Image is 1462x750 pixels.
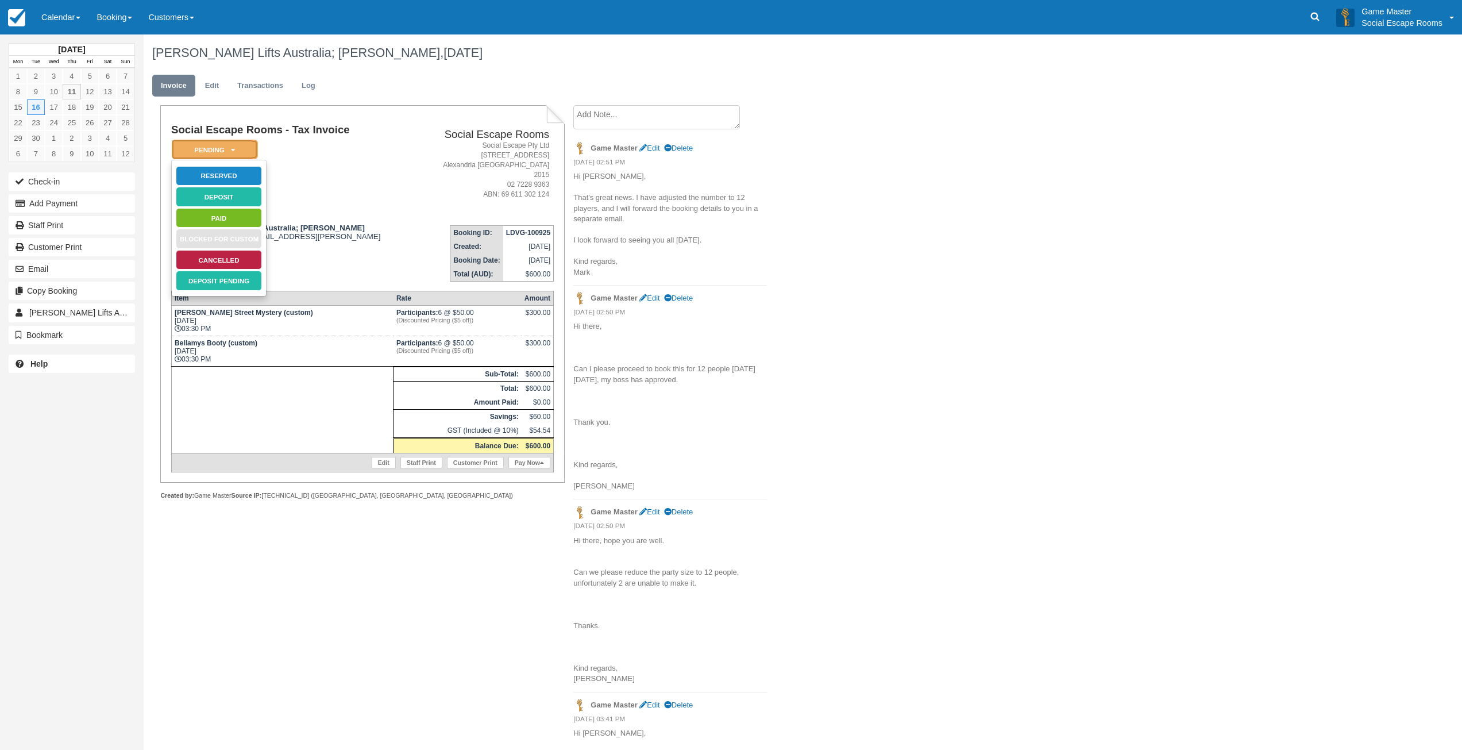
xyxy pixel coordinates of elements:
em: (Discounted Pricing ($5 off)) [396,317,519,324]
td: $600.00 [522,381,554,395]
a: Delete [664,294,693,302]
a: 22 [9,115,27,130]
em: Pending [172,140,258,160]
strong: Participants [396,339,438,347]
th: Total (AUD): [450,267,503,282]
p: Social Escape Rooms [1361,17,1442,29]
th: Booking Date: [450,253,503,267]
th: Mon [9,56,27,68]
a: 18 [63,99,80,115]
a: 9 [63,146,80,161]
p: Hi there, hope you are well. Can we please reduce the party size to 12 people, unfortunately 2 ar... [573,536,767,684]
th: Sat [99,56,117,68]
th: Rate [394,291,522,305]
a: [PERSON_NAME] Lifts Australia; [PERSON_NAME] [9,303,135,322]
td: 6 @ $50.00 [394,305,522,336]
strong: [PERSON_NAME] Street Mystery (custom) [175,309,313,317]
a: 3 [45,68,63,84]
button: Check-in [9,172,135,191]
a: Edit [639,507,659,516]
a: 8 [9,84,27,99]
th: Balance Due: [394,438,522,453]
a: 1 [9,68,27,84]
a: Delete [664,507,693,516]
a: 4 [63,68,80,84]
a: Delete [664,701,693,709]
th: Amount [522,291,554,305]
a: Customer Print [9,238,135,256]
a: 28 [117,115,134,130]
td: $600.00 [522,367,554,381]
a: Transactions [229,75,292,97]
a: 20 [99,99,117,115]
td: $0.00 [522,395,554,410]
a: 14 [117,84,134,99]
th: Booking ID: [450,225,503,240]
strong: [PERSON_NAME] Lifts Australia; [PERSON_NAME] [179,224,365,232]
td: 6 @ $50.00 [394,336,522,366]
td: [DATE] 03:30 PM [171,305,393,336]
span: [PERSON_NAME] Lifts Australia; [PERSON_NAME] [29,308,216,317]
a: Edit [372,457,396,468]
div: $300.00 [524,309,550,326]
a: Customer Print [447,457,504,468]
th: Fri [81,56,99,68]
strong: Game Master [591,701,637,709]
a: Edit [639,294,659,302]
th: Thu [63,56,80,68]
th: Total: [394,381,522,395]
p: Game Master [1361,6,1442,17]
div: [PERSON_NAME][EMAIL_ADDRESS][PERSON_NAME][DOMAIN_NAME] 0491 284 416 [171,224,426,258]
button: Email [9,260,135,278]
button: Copy Booking [9,282,135,300]
img: A3 [1336,8,1355,26]
a: 5 [117,130,134,146]
a: Invoice [152,75,195,97]
strong: Participants [396,309,438,317]
strong: Source IP: [232,492,262,499]
a: Delete [664,144,693,152]
h2: Social Escape Rooms [430,129,549,141]
b: Help [30,359,48,368]
button: Bookmark [9,326,135,344]
a: 8 [45,146,63,161]
em: [DATE] 02:51 PM [573,157,767,170]
a: 25 [63,115,80,130]
a: Edit [639,701,659,709]
a: 11 [99,146,117,161]
a: 1 [45,130,63,146]
h1: Social Escape Rooms - Tax Invoice [171,124,426,136]
a: 5 [81,68,99,84]
a: Edit [196,75,227,97]
a: 15 [9,99,27,115]
img: checkfront-main-nav-mini-logo.png [8,9,25,26]
a: 13 [99,84,117,99]
a: 26 [81,115,99,130]
td: [DATE] [503,240,554,253]
strong: LDVG-100925 [506,229,550,237]
a: Blocked for Custom [176,229,262,249]
a: 30 [27,130,45,146]
strong: Game Master [591,144,637,152]
a: 19 [81,99,99,115]
a: 29 [9,130,27,146]
td: [DATE] [503,253,554,267]
a: 12 [117,146,134,161]
a: 27 [99,115,117,130]
strong: Created by: [160,492,194,499]
p: Hi [PERSON_NAME], That's great news. I have adjusted the number to 12 players, and I will forward... [573,171,767,278]
a: Help [9,355,135,373]
strong: Bellamys Booty (custom) [175,339,257,347]
a: Deposit Pending [176,271,262,291]
a: 3 [81,130,99,146]
a: Edit [639,144,659,152]
a: 2 [27,68,45,84]
th: Created: [450,240,503,253]
em: (Discounted Pricing ($5 off)) [396,347,519,354]
a: 7 [27,146,45,161]
a: 23 [27,115,45,130]
a: 21 [117,99,134,115]
a: Paid [176,208,262,228]
a: 11 [63,84,80,99]
th: Tue [27,56,45,68]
